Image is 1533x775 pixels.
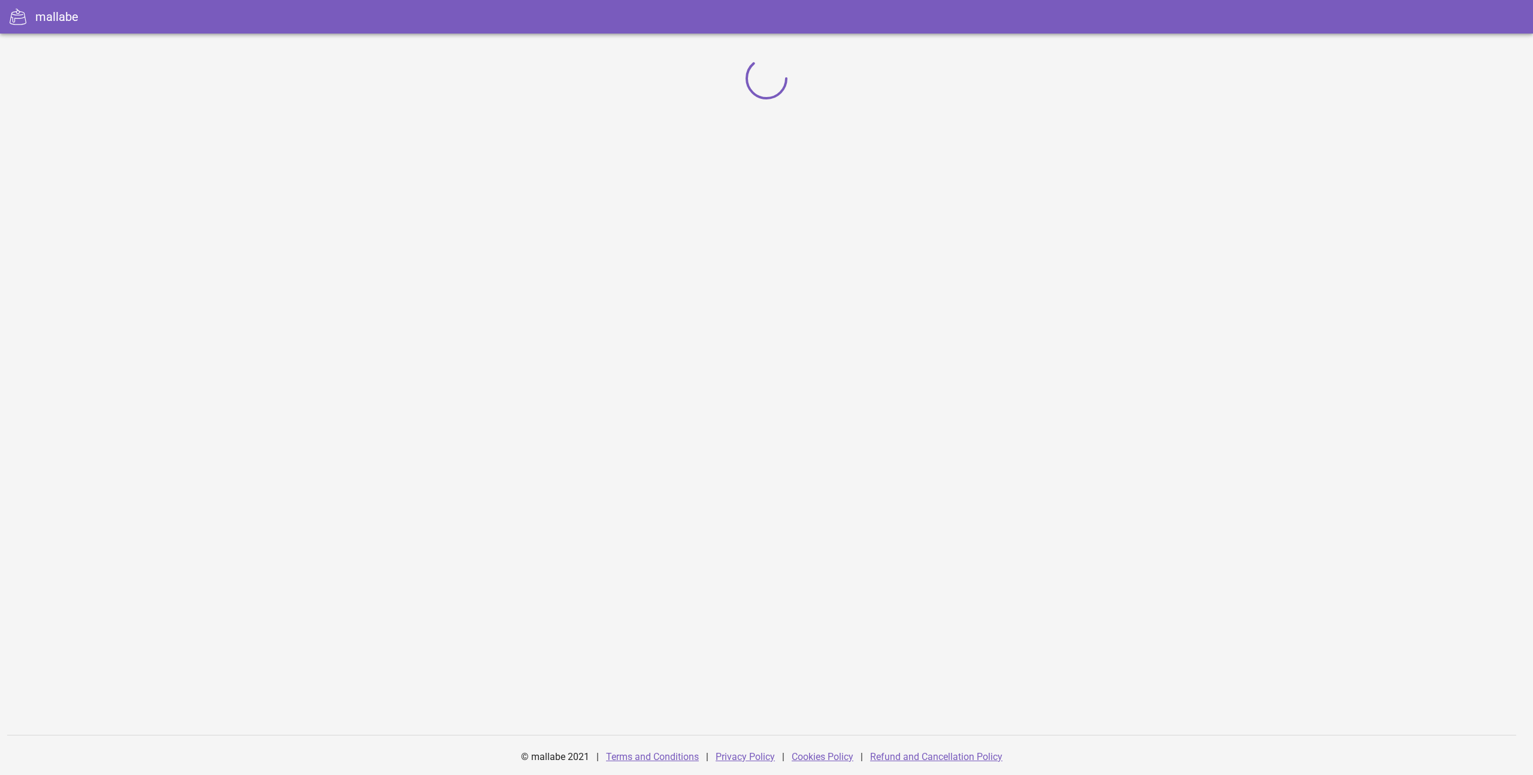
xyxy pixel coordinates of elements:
div: | [596,743,599,771]
a: Refund and Cancellation Policy [870,751,1002,762]
a: Cookies Policy [792,751,853,762]
div: © mallabe 2021 [514,743,596,771]
a: Terms and Conditions [606,751,699,762]
a: Privacy Policy [716,751,775,762]
div: | [706,743,708,771]
div: | [861,743,863,771]
div: mallabe [35,8,78,26]
div: | [782,743,784,771]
